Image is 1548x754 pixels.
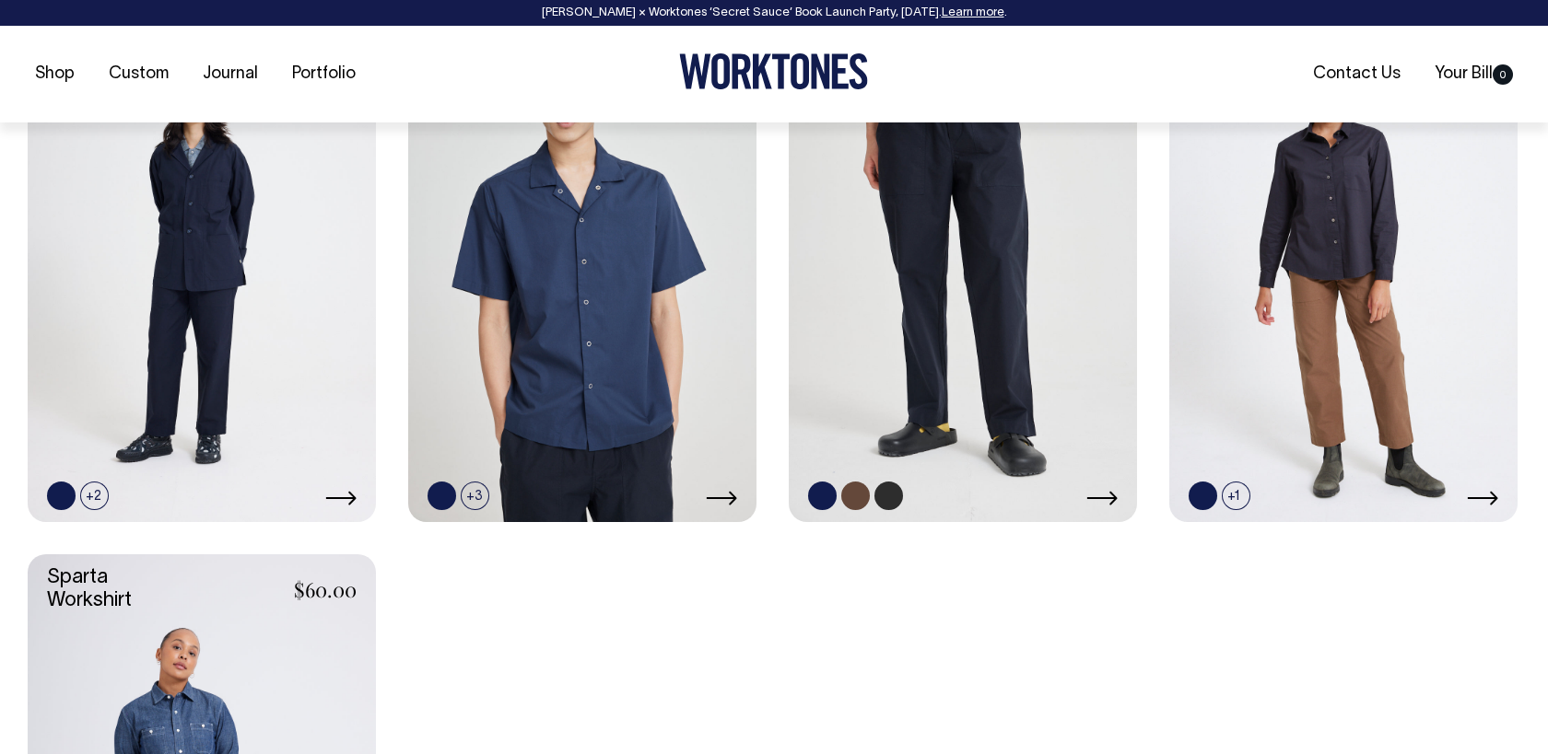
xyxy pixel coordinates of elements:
a: Contact Us [1306,59,1408,89]
a: Your Bill0 [1427,59,1520,89]
span: +1 [1222,481,1250,510]
span: +2 [80,481,109,510]
a: Shop [28,59,82,89]
span: +3 [461,481,489,510]
a: Journal [195,59,265,89]
span: 0 [1493,64,1513,85]
a: Portfolio [285,59,363,89]
a: Custom [101,59,176,89]
a: Learn more [942,7,1004,18]
div: [PERSON_NAME] × Worktones ‘Secret Sauce’ Book Launch Party, [DATE]. . [18,6,1530,19]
